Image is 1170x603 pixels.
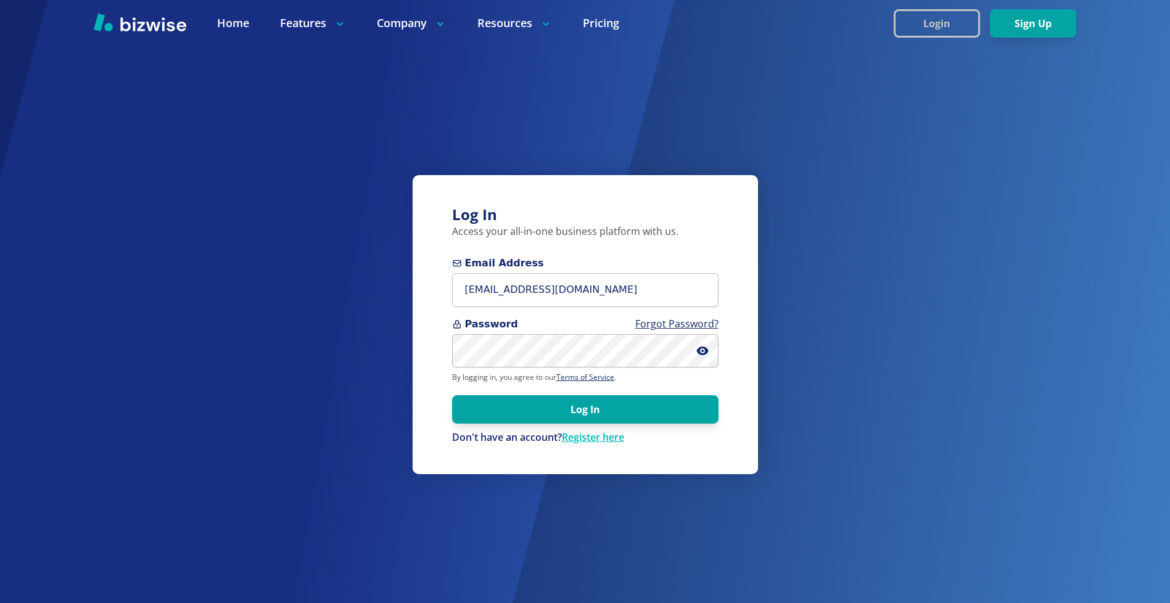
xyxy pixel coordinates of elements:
p: By logging in, you agree to our . [452,372,719,382]
p: Access your all-in-one business platform with us. [452,225,719,239]
a: Pricing [583,15,619,31]
p: Company [377,15,447,31]
span: Password [452,317,719,332]
p: Features [280,15,346,31]
img: Bizwise Logo [94,13,186,31]
a: Terms of Service [556,372,614,382]
span: Email Address [452,256,719,271]
input: you@example.com [452,273,719,307]
a: Forgot Password? [635,317,719,330]
button: Sign Up [990,9,1076,38]
button: Login [894,9,980,38]
a: Login [894,18,990,30]
h3: Log In [452,205,719,225]
button: Log In [452,395,719,424]
a: Sign Up [990,18,1076,30]
p: Resources [477,15,552,31]
div: Don't have an account?Register here [452,431,719,445]
p: Don't have an account? [452,431,719,445]
a: Home [217,15,249,31]
a: Register here [562,430,624,444]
